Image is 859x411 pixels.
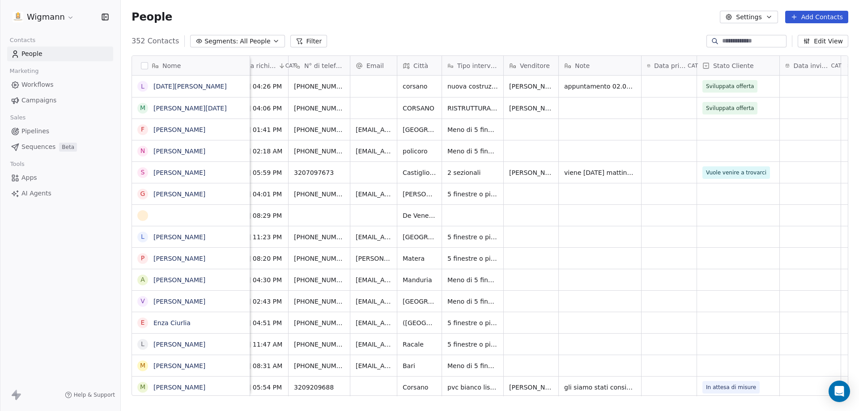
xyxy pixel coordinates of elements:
[230,275,283,284] span: [DATE] 04:30 PM
[153,83,227,90] a: [DATE][PERSON_NAME]
[564,168,636,177] span: viene [DATE] mattina 3/9 alle 12.00
[21,96,56,105] span: Campaigns
[403,233,436,242] span: [GEOGRAPHIC_DATA]
[7,186,113,201] a: AI Agents
[294,190,344,199] span: [PHONE_NUMBER]
[153,191,205,198] a: [PERSON_NAME]
[575,61,590,70] span: Note
[720,11,778,23] button: Settings
[132,76,250,396] div: grid
[294,82,344,91] span: [PHONE_NUMBER]
[204,37,238,46] span: Segments:
[642,56,697,75] div: Data primo contattoCAT
[403,254,436,263] span: Matera
[356,190,391,199] span: [EMAIL_ADDRESS][DOMAIN_NAME]
[447,361,498,370] span: Meno di 5 finestre
[356,254,391,263] span: [PERSON_NAME][EMAIL_ADDRESS][DOMAIN_NAME]
[132,36,179,47] span: 352 Contacts
[403,104,436,113] span: CORSANO
[706,383,756,392] span: In attesa di misure
[230,168,283,177] span: [DATE] 05:59 PM
[141,339,145,349] div: L
[397,56,442,75] div: Città
[7,140,113,154] a: SequencesBeta
[230,233,283,242] span: [DATE] 11:23 PM
[21,173,37,182] span: Apps
[65,391,115,398] a: Help & Support
[285,62,296,69] span: CAT
[304,61,344,70] span: N° di telefono
[140,382,145,392] div: M
[831,62,842,69] span: CAT
[520,61,550,70] span: Venditore
[7,170,113,185] a: Apps
[564,383,636,392] span: gli siamo stati consigliati da un amico - ha chiamato qui in azienda
[403,190,436,199] span: [PERSON_NAME]
[230,318,283,327] span: [DATE] 04:51 PM
[366,61,384,70] span: Email
[356,318,391,327] span: [EMAIL_ADDRESS][DOMAIN_NAME]
[289,56,350,75] div: N° di telefono
[11,9,76,25] button: Wigmann
[780,56,841,75] div: Data invio offertaCAT
[132,56,250,75] div: Nome
[294,340,344,349] span: [PHONE_NUMBER]
[350,56,397,75] div: Email
[447,383,498,392] span: pvc bianco lisico
[403,211,436,220] span: De Venezia Telefono [PHONE_NUMBER] Città Noci Email [EMAIL_ADDRESS][DOMAIN_NAME] Messaggio Buongi...
[6,34,39,47] span: Contacts
[356,340,391,349] span: [EMAIL_ADDRESS][DOMAIN_NAME]
[793,61,829,70] span: Data invio offerta
[356,297,391,306] span: [EMAIL_ADDRESS][DOMAIN_NAME]
[153,276,205,284] a: [PERSON_NAME]
[153,362,205,369] a: [PERSON_NAME]
[356,275,391,284] span: [EMAIL_ADDRESS][PERSON_NAME][DOMAIN_NAME]
[141,168,145,177] div: S
[403,125,436,134] span: [GEOGRAPHIC_DATA]
[7,93,113,108] a: Campaigns
[706,82,754,91] span: Sviluppata offerta
[239,61,276,70] span: Data richiesta
[153,148,205,155] a: [PERSON_NAME]
[403,383,436,392] span: Corsano
[21,142,55,152] span: Sequences
[141,318,145,327] div: E
[447,125,498,134] span: Meno di 5 finestre
[706,104,754,113] span: Sviluppata offerta
[230,82,283,91] span: [DATE] 04:26 PM
[403,318,436,327] span: ([GEOGRAPHIC_DATA], ), Taurisano
[140,189,145,199] div: G
[294,318,344,327] span: [PHONE_NUMBER]
[504,56,558,75] div: Venditore
[447,190,498,199] span: 5 finestre o più di 5
[294,125,344,134] span: [PHONE_NUMBER]
[230,361,283,370] span: [DATE] 08:31 AM
[74,391,115,398] span: Help & Support
[413,61,428,70] span: Città
[447,254,498,263] span: 5 finestre o più di 5
[403,297,436,306] span: [GEOGRAPHIC_DATA]
[447,318,498,327] span: 5 finestre o più di 5
[356,125,391,134] span: [EMAIL_ADDRESS][DOMAIN_NAME]
[697,56,779,75] div: Stato Cliente
[21,80,54,89] span: Workflows
[230,383,283,392] span: [DATE] 05:54 PM
[403,361,436,370] span: Bari
[153,298,205,305] a: [PERSON_NAME]
[132,10,172,24] span: People
[230,340,283,349] span: [DATE] 11:47 AM
[240,37,270,46] span: All People
[457,61,498,70] span: Tipo intervento
[447,297,498,306] span: Meno di 5 finestre
[447,275,498,284] span: Meno di 5 finestre
[447,147,498,156] span: Meno di 5 finestre
[230,254,283,263] span: [DATE] 08:20 PM
[559,56,641,75] div: Note
[141,232,145,242] div: L
[294,275,344,284] span: [PHONE_NUMBER]
[140,361,145,370] div: M
[224,56,288,75] div: Data richiestaCAT
[356,233,391,242] span: [EMAIL_ADDRESS][DOMAIN_NAME]
[7,77,113,92] a: Workflows
[509,168,553,177] span: [PERSON_NAME]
